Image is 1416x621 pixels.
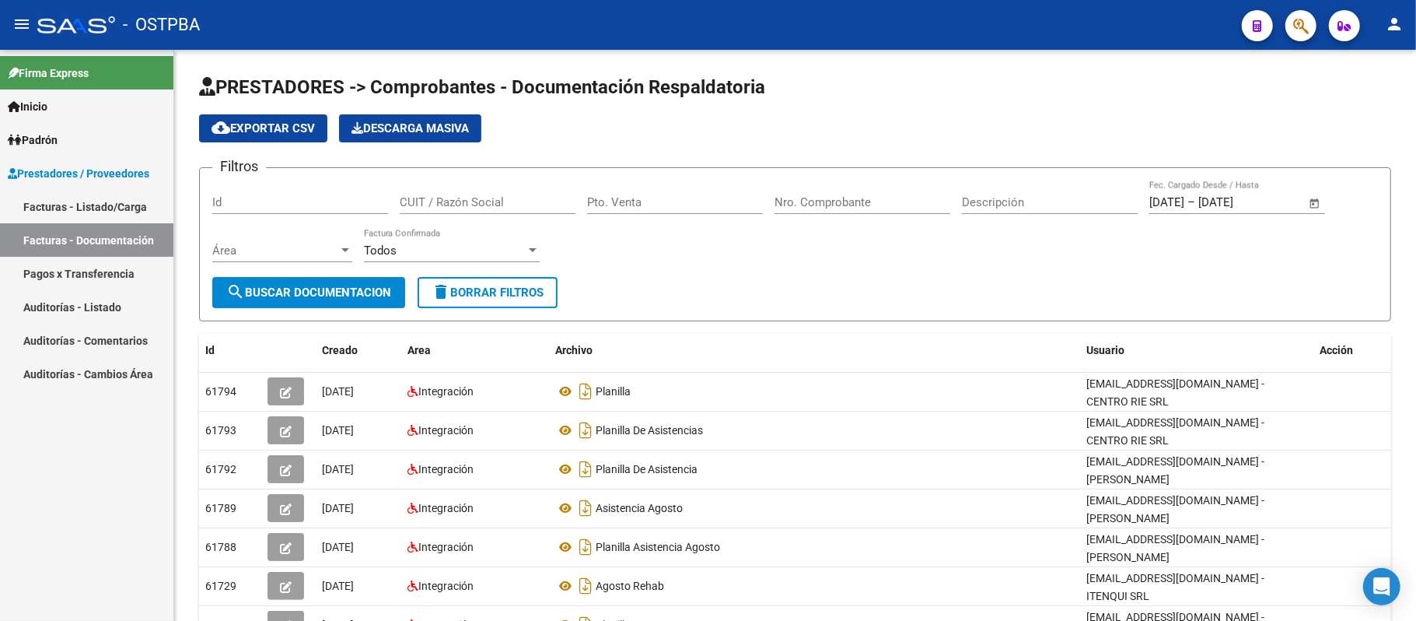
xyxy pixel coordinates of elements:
[364,244,397,258] span: Todos
[432,286,544,300] span: Borrar Filtros
[205,344,215,356] span: Id
[596,424,703,437] span: Planilla De Asistencias
[205,463,236,475] span: 61792
[322,502,354,514] span: [DATE]
[596,385,631,398] span: Planilla
[418,424,474,437] span: Integración
[212,277,405,308] button: Buscar Documentacion
[12,15,31,33] mat-icon: menu
[1086,455,1264,486] span: [EMAIL_ADDRESS][DOMAIN_NAME] - [PERSON_NAME]
[212,118,230,137] mat-icon: cloud_download
[212,244,338,258] span: Área
[575,574,596,598] i: Descargar documento
[226,282,245,301] mat-icon: search
[418,541,474,553] span: Integración
[316,334,401,367] datatable-header-cell: Creado
[205,580,236,592] span: 61729
[322,541,354,553] span: [DATE]
[575,379,596,404] i: Descargar documento
[418,277,558,308] button: Borrar Filtros
[205,385,236,398] span: 61794
[1320,344,1353,356] span: Acción
[199,334,261,367] datatable-header-cell: Id
[1385,15,1404,33] mat-icon: person
[212,121,315,135] span: Exportar CSV
[1086,533,1264,563] span: [EMAIL_ADDRESS][DOMAIN_NAME] - [PERSON_NAME]
[205,424,236,437] span: 61793
[226,286,391,300] span: Buscar Documentacion
[401,334,549,367] datatable-header-cell: Area
[418,463,474,475] span: Integración
[549,334,1080,367] datatable-header-cell: Archivo
[199,76,765,98] span: PRESTADORES -> Comprobantes - Documentación Respaldatoria
[1363,568,1400,605] div: Open Intercom Messenger
[1198,195,1274,209] input: Fecha fin
[339,114,481,142] button: Descarga Masiva
[1149,195,1184,209] input: Fecha inicio
[1187,195,1195,209] span: –
[1086,344,1124,356] span: Usuario
[8,132,58,149] span: Padrón
[1086,416,1264,447] span: [EMAIL_ADDRESS][DOMAIN_NAME] - CENTRO RIE SRL
[199,114,327,142] button: Exportar CSV
[205,502,236,514] span: 61789
[322,344,358,356] span: Creado
[596,502,683,514] span: Asistencia Agosto
[575,535,596,560] i: Descargar documento
[322,385,354,398] span: [DATE]
[575,496,596,521] i: Descargar documento
[322,424,354,437] span: [DATE]
[8,65,89,82] span: Firma Express
[322,463,354,475] span: [DATE]
[1313,334,1391,367] datatable-header-cell: Acción
[322,580,354,592] span: [DATE]
[596,463,698,475] span: Planilla De Asistencia
[596,580,664,592] span: Agosto Rehab
[339,114,481,142] app-download-masive: Descarga masiva de comprobantes (adjuntos)
[432,282,450,301] mat-icon: delete
[575,418,596,443] i: Descargar documento
[555,344,593,356] span: Archivo
[418,502,474,514] span: Integración
[1080,334,1313,367] datatable-header-cell: Usuario
[8,98,47,115] span: Inicio
[1086,572,1264,602] span: [EMAIL_ADDRESS][DOMAIN_NAME] - ITENQUI SRL
[123,8,200,42] span: - OSTPBA
[8,165,149,182] span: Prestadores / Proveedores
[212,156,266,177] h3: Filtros
[1086,494,1264,525] span: [EMAIL_ADDRESS][DOMAIN_NAME] - [PERSON_NAME]
[596,541,720,553] span: Planilla Asistencia Agosto
[418,385,474,398] span: Integración
[575,457,596,482] i: Descargar documento
[1306,195,1324,212] button: Open calendar
[418,580,474,592] span: Integración
[351,121,469,135] span: Descarga Masiva
[1086,377,1264,408] span: [EMAIL_ADDRESS][DOMAIN_NAME] - CENTRO RIE SRL
[205,541,236,553] span: 61788
[407,344,431,356] span: Area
